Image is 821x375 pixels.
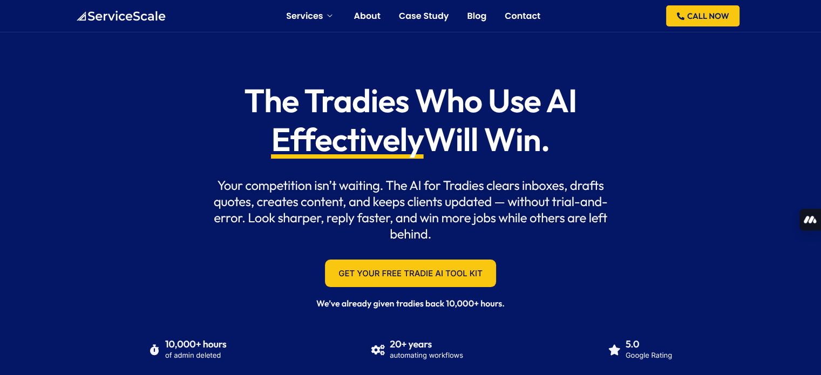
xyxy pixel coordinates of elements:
span: 5.0 [626,338,640,350]
h1: The Tradies Who Use AI Will Win. [207,81,614,159]
a: Case Study [399,12,449,21]
p: of admin deleted [165,350,227,362]
a: Get Your FRee Tradie AI Tool Kit [325,260,496,287]
span: CALL NOW [687,12,729,20]
span: Get Your FRee Tradie AI Tool Kit [338,269,483,277]
span: 10,000+ hours [165,338,227,350]
a: ServiceScale logo representing business automation for tradies [76,10,166,21]
a: Contact [505,12,540,21]
a: About [354,12,380,21]
span: 20+ years [390,338,432,350]
h6: We’ve already given tradies back 10,000+ hours. [207,298,614,310]
img: ServiceScale logo representing business automation for tradies [76,11,166,22]
a: CALL NOW [666,5,739,26]
p: automating workflows [390,350,463,362]
h3: Your competition isn’t waiting. The AI for Tradies clears inboxes, drafts quotes, creates content... [207,178,614,242]
a: Services [286,12,335,21]
a: Blog [467,12,486,21]
span: Effectively [271,120,424,159]
p: Google Rating [626,350,672,362]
